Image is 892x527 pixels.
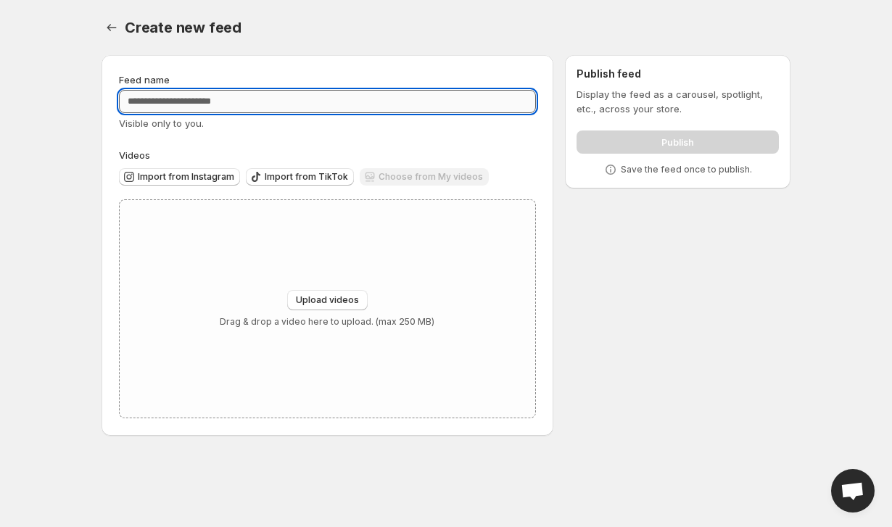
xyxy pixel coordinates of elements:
[265,171,348,183] span: Import from TikTok
[119,168,240,186] button: Import from Instagram
[296,294,359,306] span: Upload videos
[287,290,368,310] button: Upload videos
[119,74,170,86] span: Feed name
[577,67,779,81] h2: Publish feed
[621,164,752,175] p: Save the feed once to publish.
[831,469,875,513] div: Open chat
[119,117,204,129] span: Visible only to you.
[125,19,241,36] span: Create new feed
[577,87,779,116] p: Display the feed as a carousel, spotlight, etc., across your store.
[220,316,434,328] p: Drag & drop a video here to upload. (max 250 MB)
[138,171,234,183] span: Import from Instagram
[119,149,150,161] span: Videos
[102,17,122,38] button: Settings
[246,168,354,186] button: Import from TikTok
